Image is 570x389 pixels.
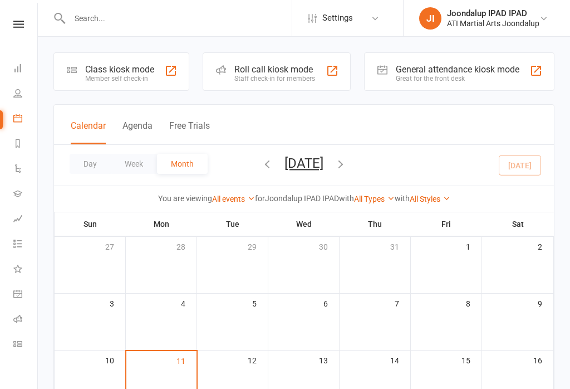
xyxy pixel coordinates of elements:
[70,154,111,174] button: Day
[419,7,441,30] div: JI
[265,194,339,203] strong: Joondalup IPAD IPAD
[354,194,395,203] a: All Types
[157,154,208,174] button: Month
[319,351,339,369] div: 13
[396,64,519,75] div: General attendance kiosk mode
[533,351,553,369] div: 16
[466,237,481,255] div: 1
[13,333,38,358] a: Class kiosk mode
[252,294,268,312] div: 5
[176,351,196,369] div: 11
[395,294,410,312] div: 7
[461,351,481,369] div: 15
[13,57,38,82] a: Dashboard
[105,351,125,369] div: 10
[447,18,539,28] div: ATI Martial Arts Joondalup
[255,194,265,203] strong: for
[181,294,196,312] div: 4
[466,294,481,312] div: 8
[411,212,482,236] th: Fri
[13,308,38,333] a: Roll call kiosk mode
[71,120,106,144] button: Calendar
[323,294,339,312] div: 6
[234,64,315,75] div: Roll call kiosk mode
[447,8,539,18] div: Joondalup IPAD IPAD
[13,107,38,132] a: Calendar
[234,75,315,82] div: Staff check-in for members
[105,237,125,255] div: 27
[55,212,126,236] th: Sun
[158,194,212,203] strong: You are viewing
[268,212,340,236] th: Wed
[66,11,292,26] input: Search...
[482,212,554,236] th: Sat
[339,194,354,203] strong: with
[13,207,38,232] a: Assessments
[248,351,268,369] div: 12
[110,294,125,312] div: 3
[176,237,196,255] div: 28
[197,212,268,236] th: Tue
[538,294,553,312] div: 9
[390,351,410,369] div: 14
[13,283,38,308] a: General attendance kiosk mode
[85,64,154,75] div: Class kiosk mode
[410,194,450,203] a: All Styles
[395,194,410,203] strong: with
[85,75,154,82] div: Member self check-in
[340,212,411,236] th: Thu
[111,154,157,174] button: Week
[322,6,353,31] span: Settings
[126,212,197,236] th: Mon
[13,257,38,283] a: What's New
[248,237,268,255] div: 29
[538,237,553,255] div: 2
[390,237,410,255] div: 31
[169,120,210,144] button: Free Trials
[284,155,323,171] button: [DATE]
[212,194,255,203] a: All events
[13,132,38,157] a: Reports
[319,237,339,255] div: 30
[396,75,519,82] div: Great for the front desk
[13,82,38,107] a: People
[122,120,153,144] button: Agenda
